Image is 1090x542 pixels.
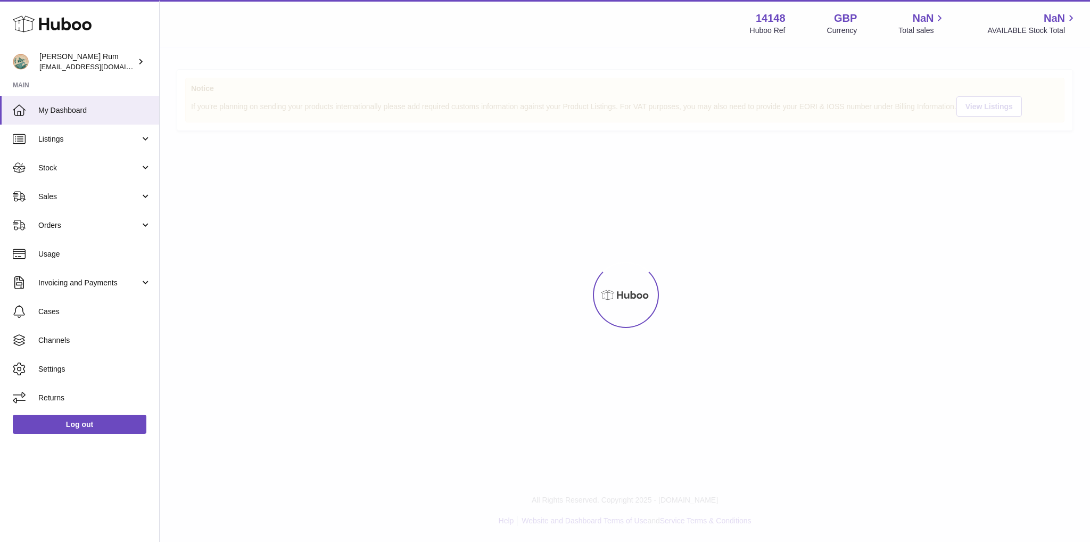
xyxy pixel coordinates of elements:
span: Listings [38,134,140,144]
span: NaN [912,11,934,26]
img: mail@bartirum.wales [13,54,29,70]
a: NaN AVAILABLE Stock Total [987,11,1077,36]
span: Channels [38,335,151,346]
a: Log out [13,415,146,434]
span: Returns [38,393,151,403]
span: Invoicing and Payments [38,278,140,288]
span: Cases [38,307,151,317]
strong: GBP [834,11,857,26]
span: NaN [1044,11,1065,26]
strong: 14148 [756,11,786,26]
span: Orders [38,220,140,231]
span: My Dashboard [38,105,151,116]
span: Stock [38,163,140,173]
a: NaN Total sales [898,11,946,36]
span: Sales [38,192,140,202]
div: Currency [827,26,857,36]
div: [PERSON_NAME] Rum [39,52,135,72]
span: Usage [38,249,151,259]
span: AVAILABLE Stock Total [987,26,1077,36]
div: Huboo Ref [750,26,786,36]
span: Total sales [898,26,946,36]
span: [EMAIL_ADDRESS][DOMAIN_NAME] [39,62,156,71]
span: Settings [38,364,151,374]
